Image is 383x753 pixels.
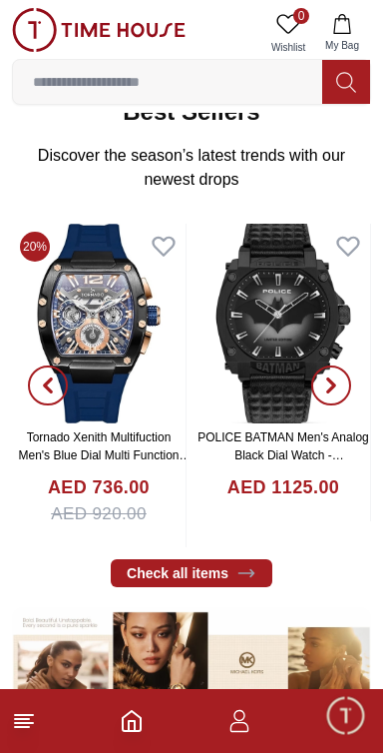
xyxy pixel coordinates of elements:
a: 0Wishlist [263,8,313,59]
img: ... [12,8,186,52]
span: AED 920.00 [51,501,147,527]
a: Check all items [111,559,272,587]
img: ... [12,607,371,742]
button: My Bag [313,8,371,59]
a: Tornado Xenith Multifuction Men's Blue Dial Multi Function Watch - T23105-BSNNK [18,430,191,480]
span: 0 [293,8,309,24]
a: POLICE BATMAN Men's Analog Black Dial Watch - PEWGD0022601 [197,430,368,480]
div: Chat Widget [324,694,368,738]
span: My Bag [317,38,367,53]
p: Discover the season’s latest trends with our newest drops [28,144,355,192]
span: Wishlist [263,40,313,55]
a: Home [120,709,144,733]
h4: AED 736.00 [48,474,150,501]
h4: AED 1125.00 [227,474,339,501]
img: Tornado Xenith Multifuction Men's Blue Dial Multi Function Watch - T23105-BSNNK [12,224,186,423]
img: POLICE BATMAN Men's Analog Black Dial Watch - PEWGD0022601 [196,224,370,423]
